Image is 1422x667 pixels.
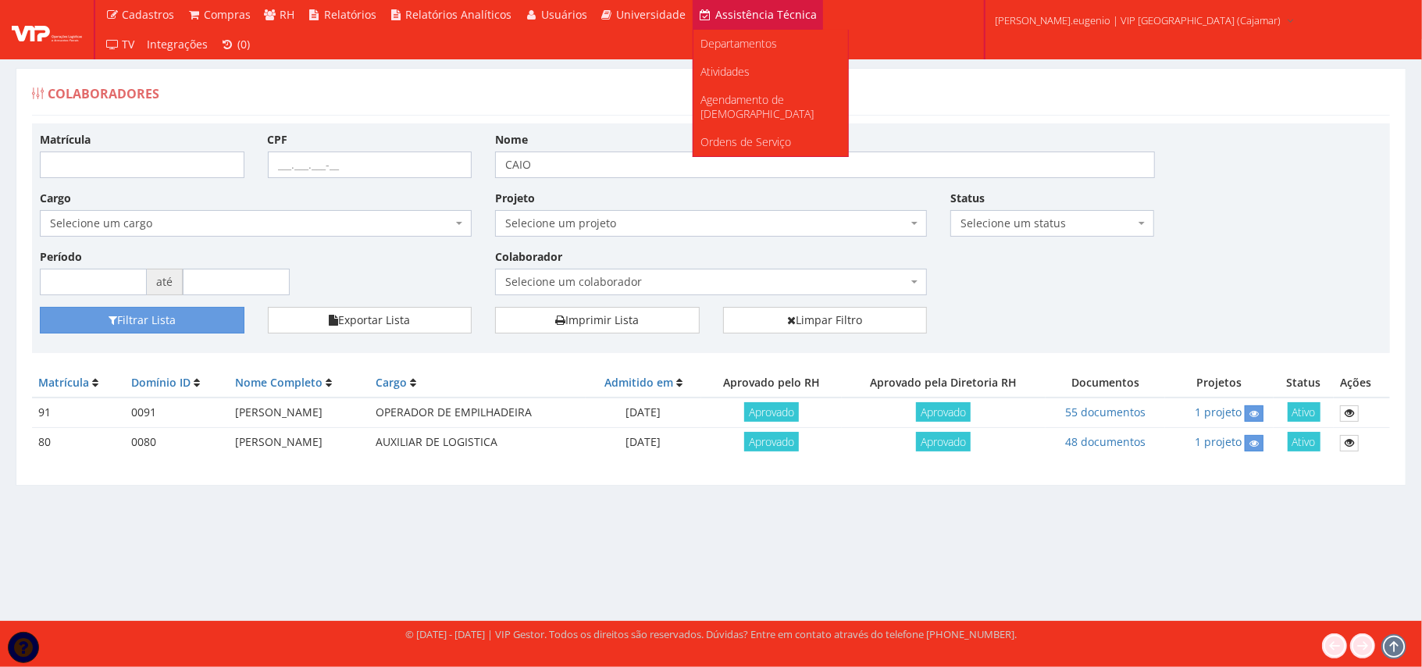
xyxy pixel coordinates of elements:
[693,30,848,58] a: Departamentos
[586,428,702,458] td: [DATE]
[229,428,369,458] td: [PERSON_NAME]
[701,369,841,398] th: Aprovado pelo RH
[541,7,587,22] span: Usuários
[50,216,452,231] span: Selecione um cargo
[32,428,125,458] td: 80
[406,7,512,22] span: Relatórios Analíticos
[280,7,295,22] span: RH
[204,7,251,22] span: Compras
[495,210,927,237] span: Selecione um projeto
[32,398,125,428] td: 91
[369,398,586,428] td: OPERADOR DE EMPILHADEIRA
[744,402,799,422] span: Aprovado
[1046,369,1164,398] th: Documentos
[12,18,82,41] img: logo
[916,432,971,451] span: Aprovado
[1065,405,1146,419] a: 55 documentos
[376,375,407,390] a: Cargo
[495,132,528,148] label: Nome
[1065,434,1146,449] a: 48 documentos
[995,12,1281,28] span: [PERSON_NAME].eugenio | VIP [GEOGRAPHIC_DATA] (Cajamar)
[123,37,135,52] span: TV
[1274,369,1334,398] th: Status
[268,152,472,178] input: ___.___.___-__
[229,398,369,428] td: [PERSON_NAME]
[495,191,535,206] label: Projeto
[617,7,686,22] span: Universidade
[268,132,288,148] label: CPF
[125,398,229,428] td: 0091
[405,627,1017,642] div: © [DATE] - [DATE] | VIP Gestor. Todos os direitos são reservados. Dúvidas? Entre em contato atrav...
[1195,405,1242,419] a: 1 projeto
[701,64,750,79] span: Atividades
[950,191,985,206] label: Status
[40,191,71,206] label: Cargo
[147,269,183,295] span: até
[723,307,928,333] a: Limpar Filtro
[701,134,792,149] span: Ordens de Serviço
[48,85,159,102] span: Colaboradores
[237,37,250,52] span: (0)
[324,7,376,22] span: Relatórios
[604,375,673,390] a: Admitido em
[505,274,907,290] span: Selecione um colaborador
[842,369,1046,398] th: Aprovado pela Diretoria RH
[1195,434,1242,449] a: 1 projeto
[495,269,927,295] span: Selecione um colaborador
[369,428,586,458] td: AUXILIAR DE LOGISTICA
[123,7,175,22] span: Cadastros
[148,37,208,52] span: Integrações
[495,249,562,265] label: Colaborador
[960,216,1135,231] span: Selecione um status
[99,30,141,59] a: TV
[235,375,323,390] a: Nome Completo
[141,30,215,59] a: Integrações
[40,132,91,148] label: Matrícula
[38,375,89,390] a: Matrícula
[215,30,257,59] a: (0)
[1334,369,1390,398] th: Ações
[1288,402,1320,422] span: Ativo
[744,432,799,451] span: Aprovado
[693,86,848,128] a: Agendamento de [DEMOGRAPHIC_DATA]
[693,58,848,86] a: Atividades
[495,307,700,333] a: Imprimir Lista
[1165,369,1274,398] th: Projetos
[701,36,778,51] span: Departamentos
[40,307,244,333] button: Filtrar Lista
[268,307,472,333] button: Exportar Lista
[40,210,472,237] span: Selecione um cargo
[505,216,907,231] span: Selecione um projeto
[916,402,971,422] span: Aprovado
[131,375,191,390] a: Domínio ID
[950,210,1155,237] span: Selecione um status
[1288,432,1320,451] span: Ativo
[701,92,814,121] span: Agendamento de [DEMOGRAPHIC_DATA]
[125,428,229,458] td: 0080
[586,398,702,428] td: [DATE]
[40,249,82,265] label: Período
[693,128,848,156] a: Ordens de Serviço
[715,7,817,22] span: Assistência Técnica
